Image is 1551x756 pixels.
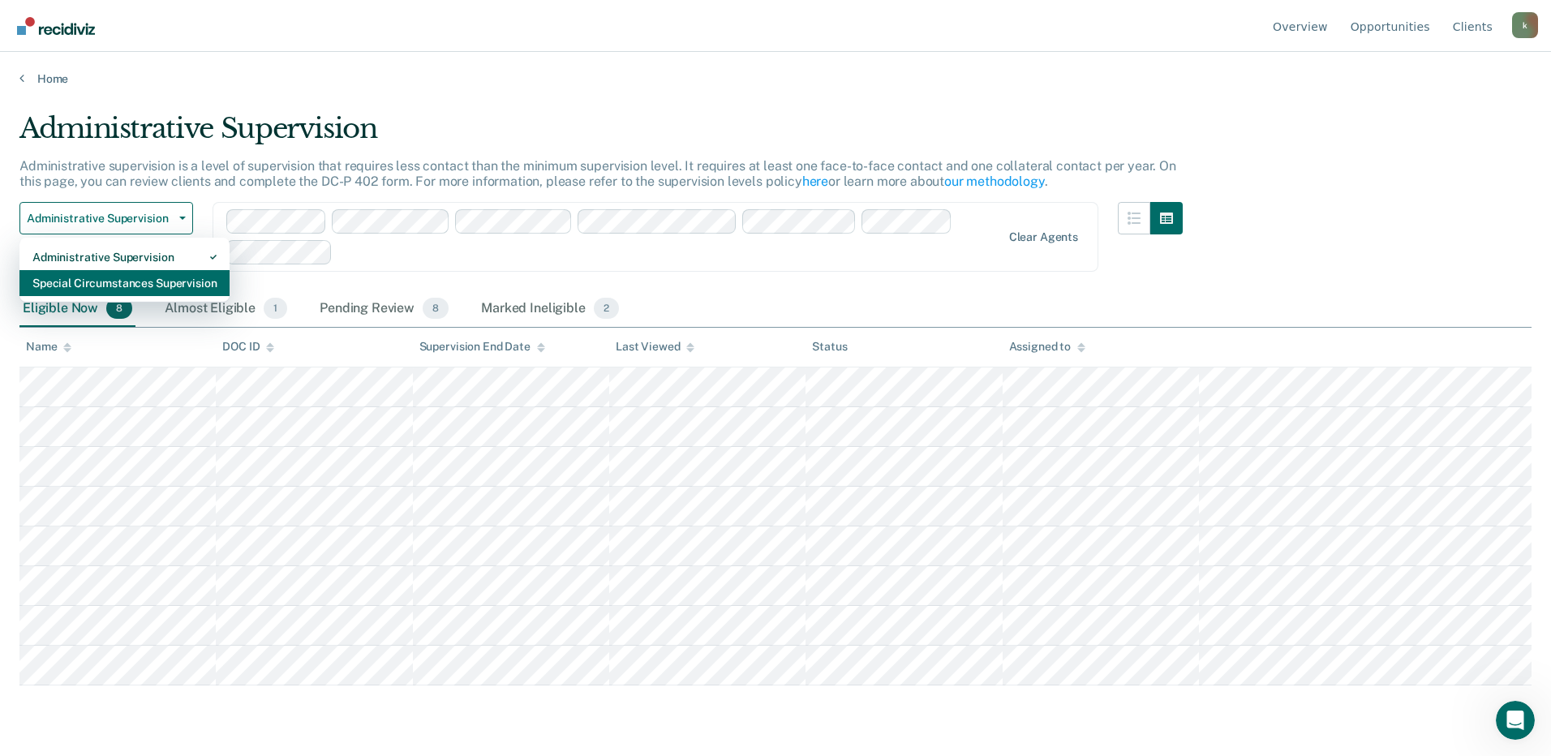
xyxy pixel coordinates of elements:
span: 8 [423,298,449,319]
span: Administrative Supervision [27,212,173,226]
div: k [1512,12,1538,38]
div: Status [812,340,847,354]
a: Home [19,71,1532,86]
div: Pending Review8 [316,291,452,327]
a: our methodology [944,174,1045,189]
iframe: Intercom live chat [1496,701,1535,740]
div: Almost Eligible1 [161,291,290,327]
span: 1 [264,298,287,319]
div: Name [26,340,71,354]
div: Supervision End Date [419,340,545,354]
div: DOC ID [222,340,274,354]
div: Clear agents [1009,230,1078,244]
div: Marked Ineligible2 [478,291,622,327]
img: Recidiviz [17,17,95,35]
button: Profile dropdown button [1512,12,1538,38]
p: Administrative supervision is a level of supervision that requires less contact than the minimum ... [19,158,1176,189]
div: Special Circumstances Supervision [32,270,217,296]
span: 8 [106,298,132,319]
button: Administrative Supervision [19,202,193,234]
div: Eligible Now8 [19,291,135,327]
div: Administrative Supervision [32,244,217,270]
div: Dropdown Menu [19,238,230,303]
div: Last Viewed [616,340,694,354]
span: 2 [594,298,619,319]
a: here [802,174,828,189]
div: Administrative Supervision [19,112,1183,158]
div: Assigned to [1009,340,1085,354]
